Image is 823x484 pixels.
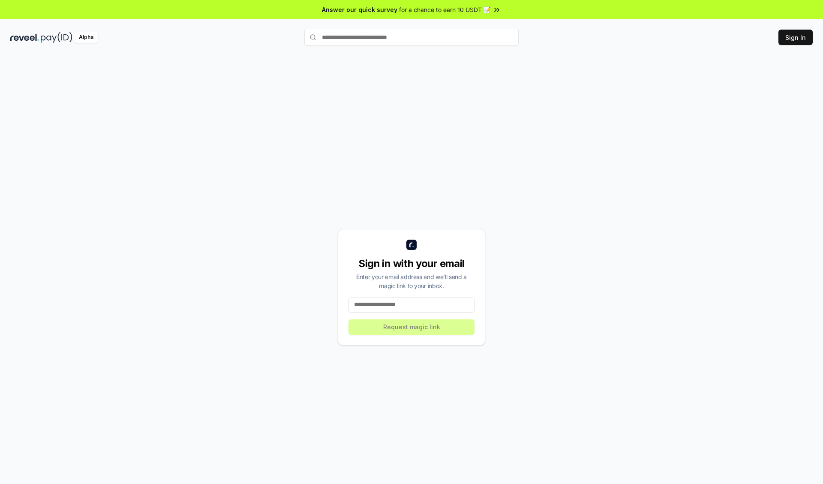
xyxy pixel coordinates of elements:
span: for a chance to earn 10 USDT 📝 [399,5,491,14]
button: Sign In [778,30,813,45]
div: Alpha [74,32,98,43]
span: Answer our quick survey [322,5,397,14]
img: logo_small [406,240,417,250]
img: pay_id [41,32,72,43]
div: Sign in with your email [348,257,475,271]
img: reveel_dark [10,32,39,43]
div: Enter your email address and we’ll send a magic link to your inbox. [348,272,475,290]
